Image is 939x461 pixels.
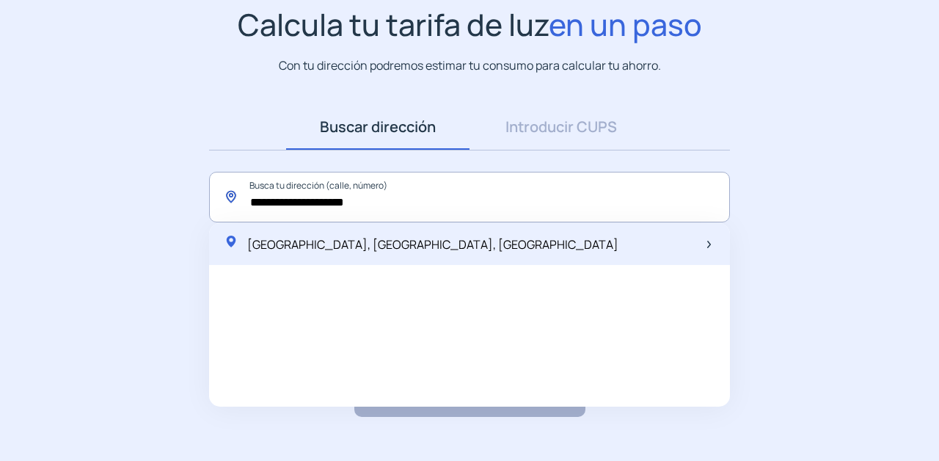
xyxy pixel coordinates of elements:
[707,241,711,248] img: arrow-next-item.svg
[279,57,661,75] p: Con tu dirección podremos estimar tu consumo para calcular tu ahorro.
[469,104,653,150] a: Introducir CUPS
[224,234,238,249] img: location-pin-green.svg
[549,4,702,45] span: en un paso
[286,104,469,150] a: Buscar dirección
[238,7,702,43] h1: Calcula tu tarifa de luz
[247,236,618,253] span: [GEOGRAPHIC_DATA], [GEOGRAPHIC_DATA], [GEOGRAPHIC_DATA]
